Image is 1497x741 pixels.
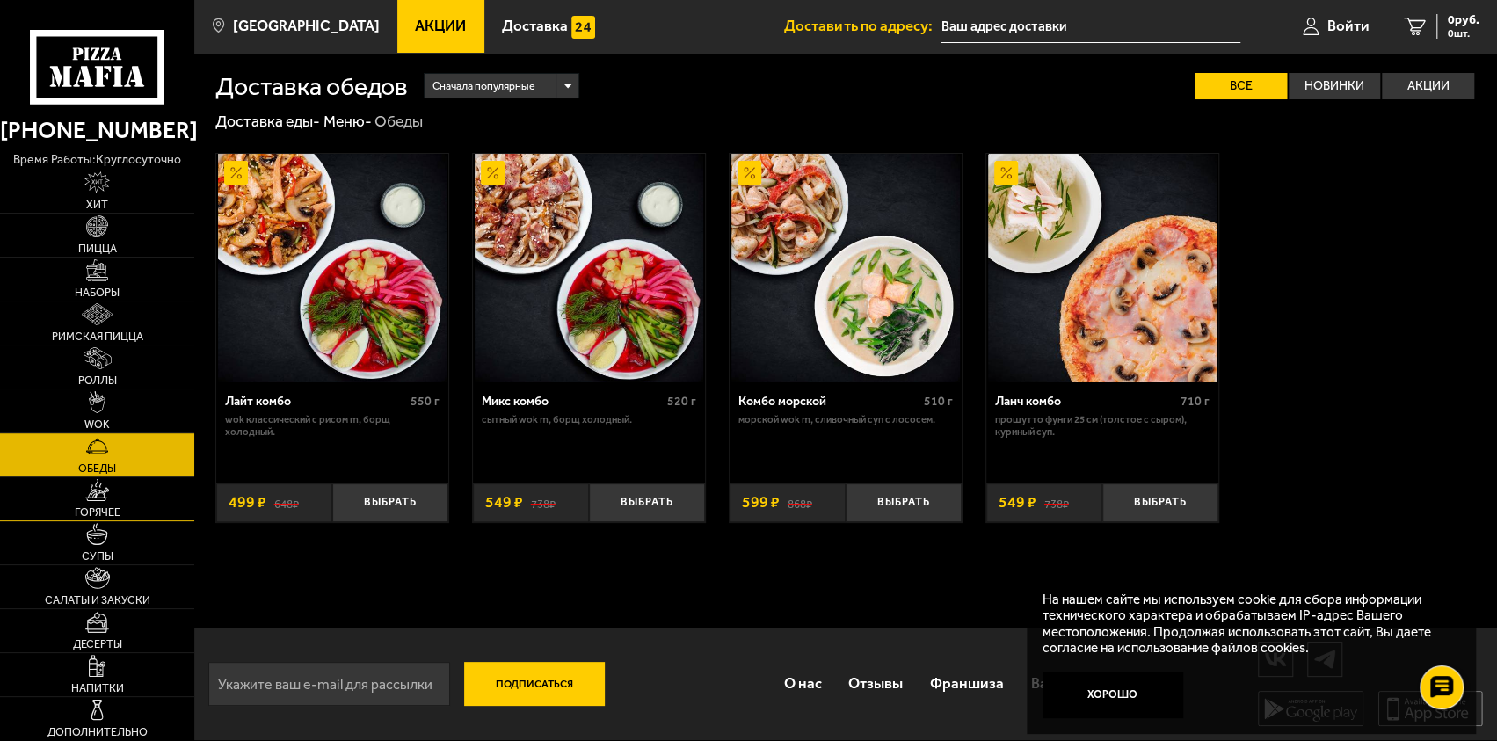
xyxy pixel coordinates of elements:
[229,495,266,511] span: 499 ₽
[571,16,595,40] img: 15daf4d41897b9f0e9f617042186c801.svg
[1195,73,1287,99] label: Все
[82,551,113,563] span: Супы
[784,18,941,33] span: Доставить по адресу:
[941,11,1240,43] input: Ваш адрес доставки
[75,287,120,299] span: Наборы
[999,495,1036,511] span: 549 ₽
[742,495,780,511] span: 599 ₽
[988,154,1217,382] img: Ланч комбо
[75,507,120,519] span: Горячее
[481,161,505,185] img: Акционный
[473,154,704,382] a: АкционныйМикс комбо
[86,200,108,211] span: Хит
[995,394,1176,409] div: Ланч комбо
[1017,658,1110,709] a: Вакансии
[485,495,523,511] span: 549 ₽
[846,483,962,521] button: Выбрать
[1043,672,1183,718] button: Хорошо
[78,463,116,475] span: Обеды
[994,161,1018,185] img: Акционный
[216,154,447,382] a: АкционныйЛайт комбо
[233,18,380,33] span: [GEOGRAPHIC_DATA]
[225,413,440,438] p: Wok классический с рисом M, Борщ холодный.
[224,161,248,185] img: Акционный
[71,683,124,694] span: Напитки
[482,394,663,409] div: Микс комбо
[738,413,953,425] p: Морской Wok M, Сливочный суп с лососем.
[986,154,1217,382] a: АкционныйЛанч комбо
[917,658,1018,709] a: Франшиза
[475,154,703,382] img: Микс комбо
[1448,14,1479,26] span: 0 руб.
[84,419,110,431] span: WOK
[730,154,961,382] a: АкционныйКомбо морской
[323,112,372,131] a: Меню-
[531,495,556,511] s: 738 ₽
[1181,394,1210,409] span: 710 г
[738,394,919,409] div: Комбо морской
[1043,592,1450,657] p: На нашем сайте мы используем cookie для сбора информации технического характера и обрабатываем IP...
[464,662,605,706] button: Подписаться
[78,375,117,387] span: Роллы
[415,18,466,33] span: Акции
[788,495,812,511] s: 868 ₽
[47,727,148,738] span: Дополнительно
[731,154,960,382] img: Комбо морской
[215,112,320,131] a: Доставка еды-
[667,394,696,409] span: 520 г
[924,394,953,409] span: 510 г
[218,154,447,382] img: Лайт комбо
[1289,73,1381,99] label: Новинки
[73,639,122,650] span: Десерты
[482,413,696,425] p: Сытный Wok M, Борщ холодный.
[411,394,440,409] span: 550 г
[432,71,535,101] span: Сначала популярные
[589,483,705,521] button: Выбрать
[1448,28,1479,39] span: 0 шт.
[1327,18,1370,33] span: Войти
[1102,483,1218,521] button: Выбрать
[215,74,408,98] h1: Доставка обедов
[1044,495,1069,511] s: 738 ₽
[225,394,406,409] div: Лайт комбо
[45,595,150,607] span: Салаты и закуски
[274,495,299,511] s: 648 ₽
[995,413,1210,438] p: Прошутто Фунги 25 см (толстое с сыром), Куриный суп.
[738,161,761,185] img: Акционный
[78,243,117,255] span: Пицца
[374,112,423,132] div: Обеды
[502,18,568,33] span: Доставка
[332,483,448,521] button: Выбрать
[1382,73,1474,99] label: Акции
[835,658,917,709] a: Отзывы
[208,662,450,706] input: Укажите ваш e-mail для рассылки
[52,331,143,343] span: Римская пицца
[770,658,835,709] a: О нас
